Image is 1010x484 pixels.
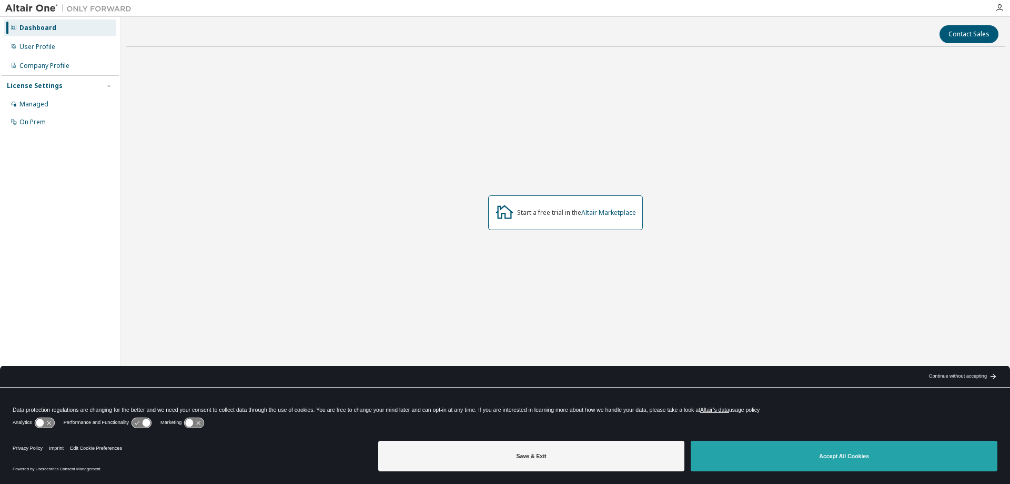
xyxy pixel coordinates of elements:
div: On Prem [19,118,46,126]
div: License Settings [7,82,63,90]
div: Managed [19,100,48,108]
div: Company Profile [19,62,69,70]
button: Contact Sales [940,25,998,43]
img: Altair One [5,3,137,14]
div: Dashboard [19,24,56,32]
a: Altair Marketplace [581,208,636,217]
div: Start a free trial in the [517,209,636,217]
div: User Profile [19,43,55,51]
